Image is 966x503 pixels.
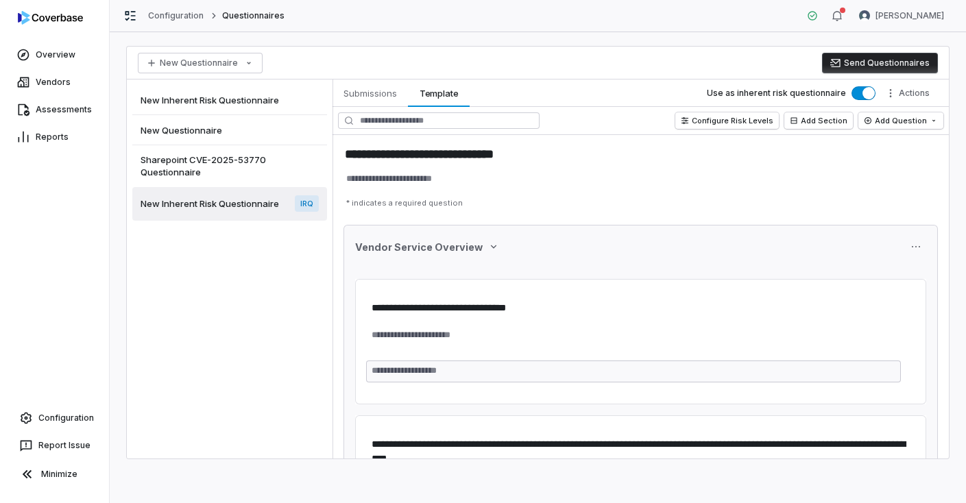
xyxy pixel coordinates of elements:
[18,11,83,25] img: logo-D7KZi-bG.svg
[851,5,952,26] button: Daniel Aranibar avatar[PERSON_NAME]
[5,433,104,458] button: Report Issue
[5,461,104,488] button: Minimize
[141,154,319,178] span: Sharepoint CVE-2025-53770 Questionnaire
[341,193,941,214] p: * indicates a required question
[132,145,327,187] a: Sharepoint CVE-2025-53770 Questionnaire
[222,10,285,21] span: Questionnaires
[876,10,944,21] span: [PERSON_NAME]
[138,53,263,73] button: New Questionnaire
[5,406,104,430] a: Configuration
[132,115,327,145] a: New Questionnaire
[822,53,938,73] button: Send Questionnaires
[707,88,846,99] label: Use as inherent risk questionnaire
[338,84,402,102] span: Submissions
[141,94,279,106] span: New Inherent Risk Questionnaire
[3,42,106,67] a: Overview
[132,85,327,115] a: New Inherent Risk Questionnaire
[858,112,943,129] button: Add Question
[859,10,870,21] img: Daniel Aranibar avatar
[132,187,327,221] a: New Inherent Risk QuestionnaireIRQ
[355,240,483,254] h2: Vendor Service Overview
[3,125,106,149] a: Reports
[295,195,319,212] span: IRQ
[414,84,464,102] span: Template
[148,10,204,21] a: Configuration
[141,197,279,210] span: New Inherent Risk Questionnaire
[784,112,853,129] button: Add Section
[881,83,938,103] button: More actions
[351,232,503,261] button: Vendor Service Overview
[3,70,106,95] a: Vendors
[141,124,222,136] span: New Questionnaire
[675,112,779,129] button: Configure Risk Levels
[3,97,106,122] a: Assessments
